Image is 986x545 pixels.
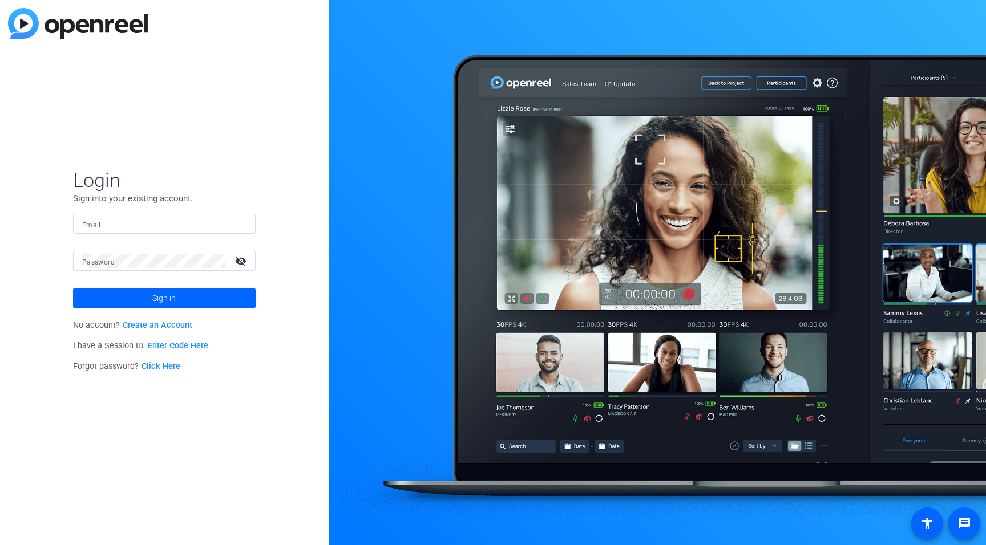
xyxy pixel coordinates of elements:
mat-label: Email [82,221,101,229]
mat-icon: visibility_off [228,253,256,269]
button: Sign in [73,288,256,308]
mat-label: Password [82,258,115,266]
span: Login [73,168,256,192]
mat-icon: accessibility [920,516,934,530]
span: Sign in [152,284,176,312]
span: I have a Session ID. [73,341,208,351]
span: Forgot password? [73,361,180,371]
mat-icon: message [957,516,971,530]
a: Enter Code Here [148,341,208,351]
a: Click Here [142,361,180,371]
input: Enter Email Address [82,217,246,231]
a: Create an Account [123,320,192,330]
img: blue-gradient.svg [8,8,148,39]
span: No account? [73,320,192,330]
p: Sign into your existing account. [73,192,256,205]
